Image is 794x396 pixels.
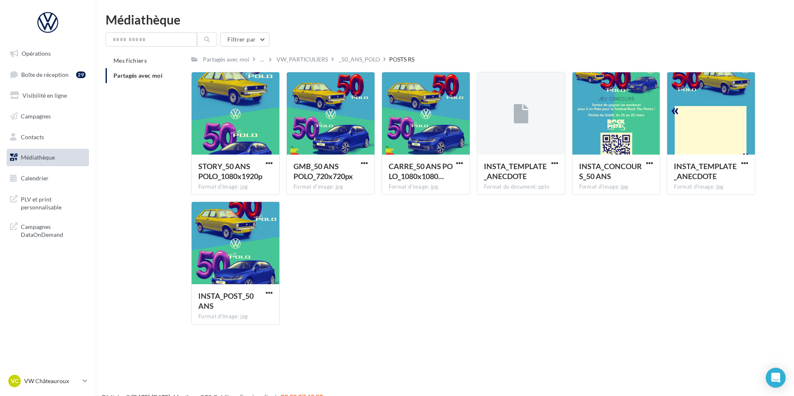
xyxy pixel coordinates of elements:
[579,183,653,191] div: Format d'image: jpg
[674,162,737,181] span: INSTA_TEMPLATE_ANECDOTE
[198,183,273,191] div: Format d'image: jpg
[220,32,269,47] button: Filtrer par
[5,149,91,166] a: Médiathèque
[293,162,353,181] span: GMB_50 ANS POLO_720x720px
[5,190,91,215] a: PLV et print personnalisable
[389,183,463,191] div: Format d'image: jpg
[5,108,91,125] a: Campagnes
[259,54,266,65] div: ...
[76,71,86,78] div: 29
[113,57,147,64] span: Mes fichiers
[21,221,86,239] span: Campagnes DataOnDemand
[106,13,784,26] div: Médiathèque
[293,183,368,191] div: Format d'image: jpg
[484,162,547,181] span: INSTA_TEMPLATE_ANECDOTE
[766,368,786,388] div: Open Intercom Messenger
[389,162,453,181] span: CARRE_50 ANS POLO_1080x1080px
[203,55,249,64] div: Partagés avec moi
[22,50,51,57] span: Opérations
[5,170,91,187] a: Calendrier
[276,55,328,64] div: VW_PARTICULIERS
[674,183,748,191] div: Format d'image: jpg
[22,92,67,99] span: Visibilité en ligne
[198,291,254,310] span: INSTA_POST_50 ANS
[389,55,414,64] div: POSTS RS
[5,128,91,146] a: Contacts
[7,373,89,389] a: VC VW Châteauroux
[484,183,558,191] div: Format du document: pptx
[21,175,49,182] span: Calendrier
[198,162,262,181] span: STORY_50 ANS POLO_1080x1920p
[11,377,19,385] span: VC
[5,218,91,242] a: Campagnes DataOnDemand
[113,72,163,79] span: Partagés avec moi
[579,162,642,181] span: INSTA_CONCOURS_50 ANS
[5,87,91,104] a: Visibilité en ligne
[21,71,69,78] span: Boîte de réception
[198,313,273,320] div: Format d'image: jpg
[5,66,91,84] a: Boîte de réception29
[21,133,44,140] span: Contacts
[21,154,55,161] span: Médiathèque
[339,55,380,64] div: _50_ANS_POLO
[24,377,79,385] p: VW Châteauroux
[21,194,86,212] span: PLV et print personnalisable
[5,45,91,62] a: Opérations
[21,113,51,120] span: Campagnes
